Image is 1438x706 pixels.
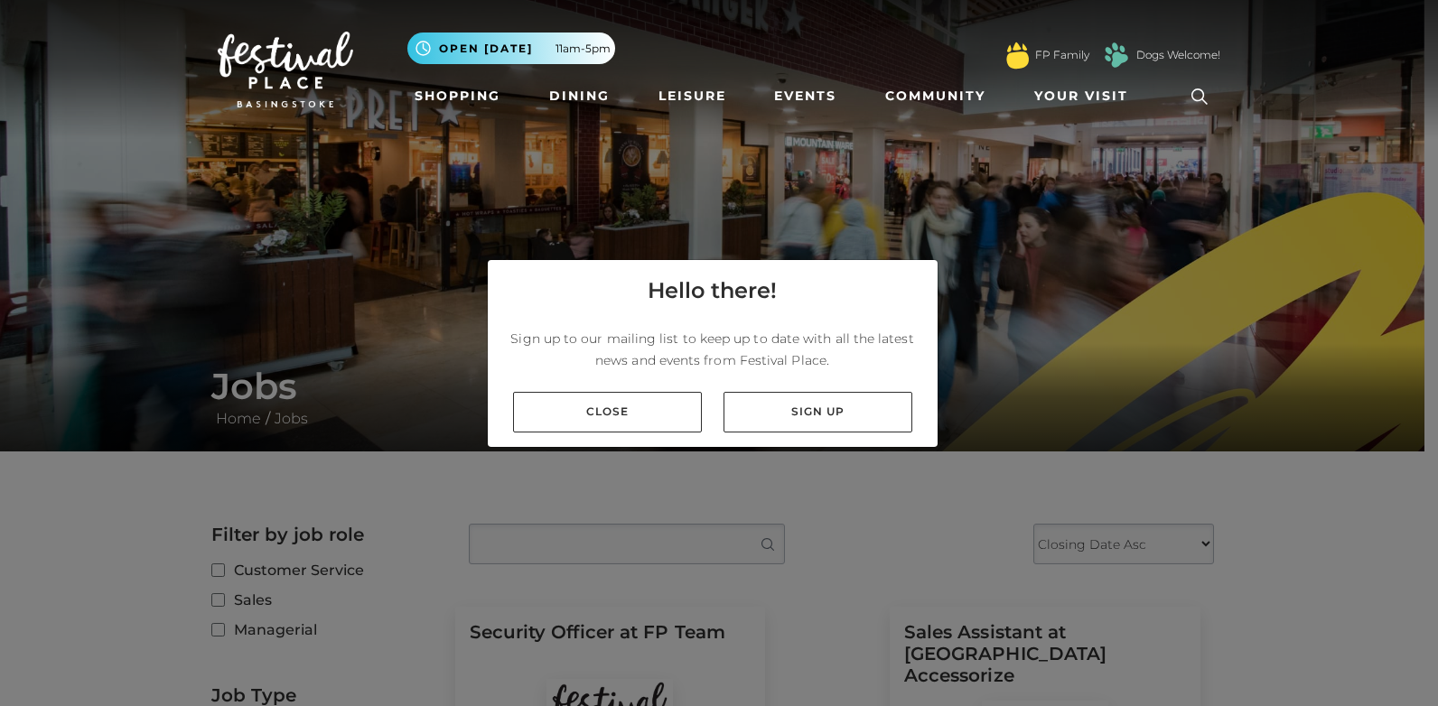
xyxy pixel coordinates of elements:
p: Sign up to our mailing list to keep up to date with all the latest news and events from Festival ... [502,328,923,371]
span: Your Visit [1034,87,1128,106]
a: FP Family [1035,47,1089,63]
a: Sign up [724,392,912,432]
button: Open [DATE] 11am-5pm [407,33,615,64]
a: Leisure [651,79,733,113]
a: Dining [542,79,617,113]
a: Community [878,79,993,113]
h4: Hello there! [648,274,777,307]
a: Shopping [407,79,508,113]
a: Dogs Welcome! [1136,47,1220,63]
span: 11am-5pm [556,41,611,57]
span: Open [DATE] [439,41,533,57]
a: Your Visit [1027,79,1144,113]
a: Events [767,79,844,113]
a: Close [513,392,702,432]
img: Festival Place Logo [218,32,353,107]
